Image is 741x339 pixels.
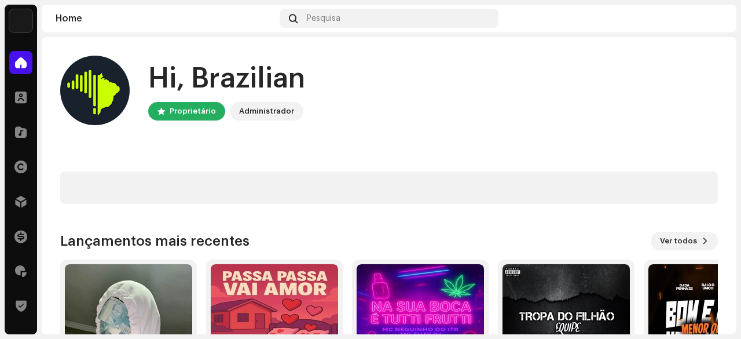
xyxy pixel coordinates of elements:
div: Home [56,14,275,23]
div: Administrador [239,104,294,118]
span: Ver todos [660,229,697,253]
span: Pesquisa [307,14,340,23]
img: 7b092bcd-1f7b-44aa-9736-f4bc5021b2f1 [704,9,722,28]
div: Proprietário [170,104,216,118]
img: 71bf27a5-dd94-4d93-852c-61362381b7db [9,9,32,32]
img: 7b092bcd-1f7b-44aa-9736-f4bc5021b2f1 [60,56,130,125]
h3: Lançamentos mais recentes [60,232,250,250]
div: Hi, Brazilian [148,60,305,97]
button: Ver todos [651,232,718,250]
